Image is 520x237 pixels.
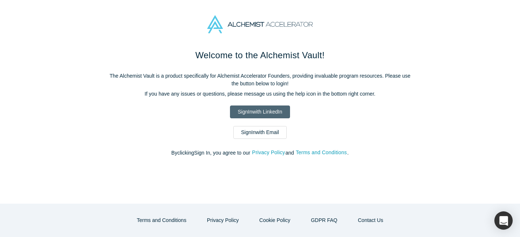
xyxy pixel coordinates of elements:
[252,214,298,227] button: Cookie Policy
[106,90,414,98] p: If you have any issues or questions, please message us using the help icon in the bottom right co...
[199,214,246,227] button: Privacy Policy
[106,149,414,157] p: By clicking Sign In , you agree to our and .
[106,49,414,62] h1: Welcome to the Alchemist Vault!
[230,105,290,118] a: SignInwith LinkedIn
[106,72,414,88] p: The Alchemist Vault is a product specifically for Alchemist Accelerator Founders, providing inval...
[207,15,313,33] img: Alchemist Accelerator Logo
[233,126,287,139] a: SignInwith Email
[129,214,194,227] button: Terms and Conditions
[252,148,285,157] button: Privacy Policy
[303,214,345,227] a: GDPR FAQ
[350,214,391,227] button: Contact Us
[296,148,348,157] button: Terms and Conditions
